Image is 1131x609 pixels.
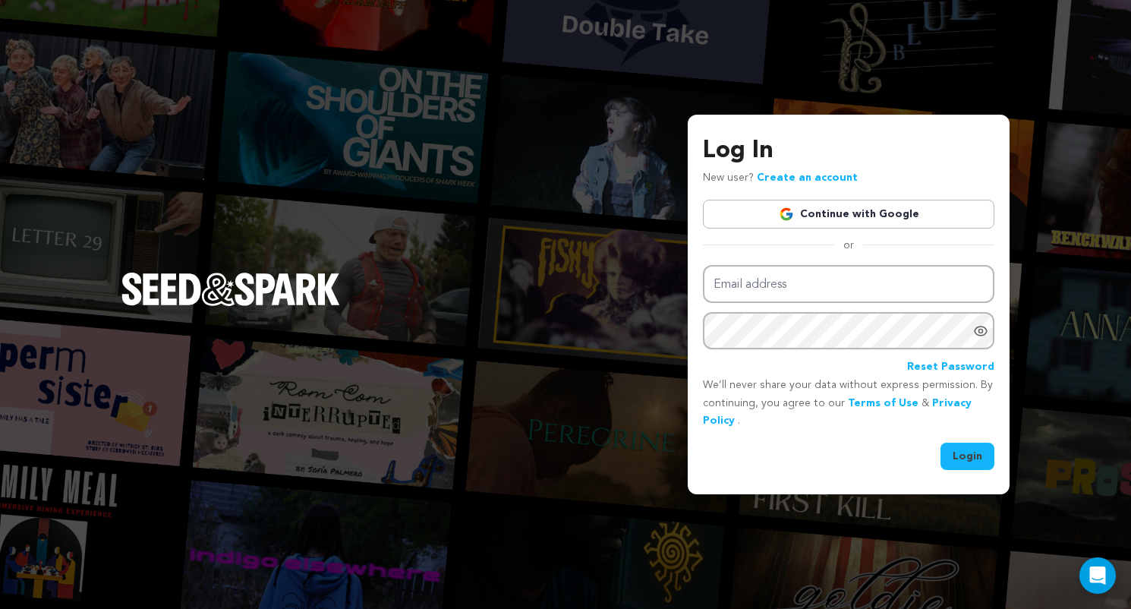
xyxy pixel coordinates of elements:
[848,398,918,409] a: Terms of Use
[703,169,858,188] p: New user?
[703,265,994,304] input: Email address
[703,200,994,229] a: Continue with Google
[1079,557,1116,594] div: Open Intercom Messenger
[779,207,794,222] img: Google logo
[121,273,340,306] img: Seed&Spark Logo
[121,273,340,336] a: Seed&Spark Homepage
[834,238,863,253] span: or
[703,133,994,169] h3: Log In
[973,323,988,339] a: Show password as plain text. Warning: this will display your password on the screen.
[940,443,994,470] button: Login
[703,377,994,431] p: We’ll never share your data without express permission. By continuing, you agree to our & .
[757,172,858,183] a: Create an account
[907,358,994,377] a: Reset Password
